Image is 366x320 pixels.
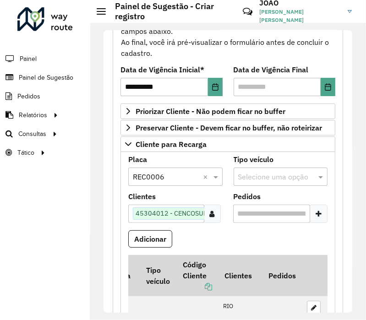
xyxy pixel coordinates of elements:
[17,148,34,157] span: Tático
[140,255,176,296] th: Tipo veículo
[17,92,40,101] span: Pedidos
[19,73,73,82] span: Painel de Sugestão
[234,64,309,75] label: Data de Vigência Final
[262,255,302,296] th: Pedidos
[321,78,335,96] button: Choose Date
[203,171,211,182] span: Clear all
[234,191,261,202] label: Pedidos
[106,1,235,21] h2: Painel de Sugestão - Criar registro
[260,8,341,24] span: [PERSON_NAME] [PERSON_NAME]
[120,120,335,136] a: Preservar Cliente - Devem ficar no buffer, não roteirizar
[133,208,253,219] span: 45304012 - CENCOSUD BRASIL COME
[183,282,212,291] a: Copiar
[120,64,204,75] label: Data de Vigência Inicial
[176,255,218,296] th: Código Cliente
[128,230,172,248] button: Adicionar
[128,154,147,165] label: Placa
[234,154,274,165] label: Tipo veículo
[120,3,335,59] div: Informe a data de inicio, fim e preencha corretamente os campos abaixo. Ao final, você irá pré-vi...
[218,255,262,296] th: Clientes
[136,124,322,131] span: Preservar Cliente - Devem ficar no buffer, não roteirizar
[208,78,223,96] button: Choose Date
[238,2,257,22] a: Contato Rápido
[18,129,46,139] span: Consultas
[128,191,156,202] label: Clientes
[20,54,37,64] span: Painel
[136,108,285,115] span: Priorizar Cliente - Não podem ficar no buffer
[19,110,47,120] span: Relatórios
[136,141,207,148] span: Cliente para Recarga
[120,136,335,152] a: Cliente para Recarga
[120,103,335,119] a: Priorizar Cliente - Não podem ficar no buffer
